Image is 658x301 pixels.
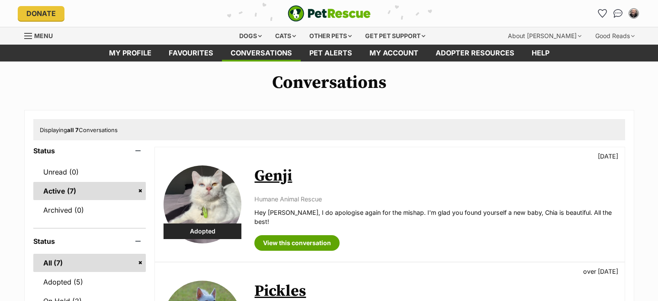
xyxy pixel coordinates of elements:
[33,201,146,219] a: Archived (0)
[33,254,146,272] a: All (7)
[596,6,641,20] ul: Account quick links
[359,27,431,45] div: Get pet support
[164,223,241,239] div: Adopted
[18,6,64,21] a: Donate
[24,27,59,43] a: Menu
[33,147,146,155] header: Status
[33,237,146,245] header: Status
[613,9,623,18] img: chat-41dd97257d64d25036548639549fe6c8038ab92f7586957e7f3b1b290dea8141.svg
[583,267,618,276] p: over [DATE]
[254,208,616,227] p: Hey [PERSON_NAME], I do apologise again for the mishap. I'm glad you found yourself a new baby, C...
[589,27,641,45] div: Good Reads
[33,182,146,200] a: Active (7)
[361,45,427,61] a: My account
[288,5,371,22] img: logo-e224e6f780fb5917bec1dbf3a21bbac754714ae5b6737aabdf751b685950b380.svg
[596,6,610,20] a: Favourites
[502,27,587,45] div: About [PERSON_NAME]
[40,126,118,133] span: Displaying Conversations
[303,27,358,45] div: Other pets
[598,152,618,161] p: [DATE]
[160,45,222,61] a: Favourites
[254,194,616,204] p: Humane Animal Rescue
[222,45,301,61] a: conversations
[33,163,146,181] a: Unread (0)
[629,9,638,18] img: Emma Woods profile pic
[34,32,53,39] span: Menu
[254,166,292,186] a: Genji
[627,6,641,20] button: My account
[288,5,371,22] a: PetRescue
[269,27,302,45] div: Cats
[233,27,268,45] div: Dogs
[611,6,625,20] a: Conversations
[301,45,361,61] a: Pet alerts
[254,282,306,301] a: Pickles
[164,165,241,243] img: Genji
[33,273,146,291] a: Adopted (5)
[100,45,160,61] a: My profile
[523,45,558,61] a: Help
[427,45,523,61] a: Adopter resources
[67,126,79,133] strong: all 7
[254,235,340,251] a: View this conversation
